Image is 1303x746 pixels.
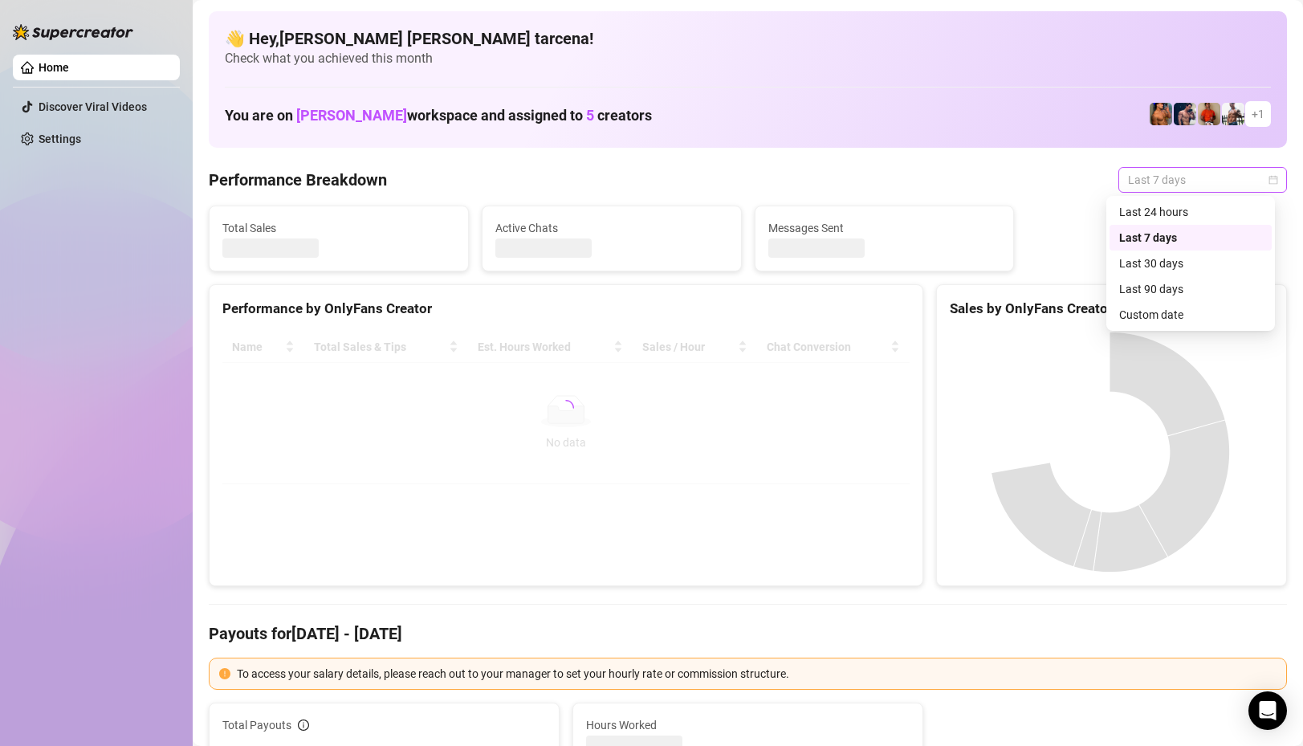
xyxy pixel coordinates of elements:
[1150,103,1172,125] img: JG
[13,24,133,40] img: logo-BBDzfeDw.svg
[1110,199,1272,225] div: Last 24 hours
[1119,306,1262,324] div: Custom date
[1110,251,1272,276] div: Last 30 days
[209,169,387,191] h4: Performance Breakdown
[1110,302,1272,328] div: Custom date
[225,107,652,124] h1: You are on workspace and assigned to creators
[225,27,1271,50] h4: 👋 Hey, [PERSON_NAME] [PERSON_NAME] tarcena !
[39,100,147,113] a: Discover Viral Videos
[1248,691,1287,730] div: Open Intercom Messenger
[225,50,1271,67] span: Check what you achieved this month
[296,107,407,124] span: [PERSON_NAME]
[586,716,910,734] span: Hours Worked
[237,665,1277,683] div: To access your salary details, please reach out to your manager to set your hourly rate or commis...
[1198,103,1220,125] img: Justin
[495,219,728,237] span: Active Chats
[1268,175,1278,185] span: calendar
[1110,276,1272,302] div: Last 90 days
[209,622,1287,645] h4: Payouts for [DATE] - [DATE]
[1128,168,1277,192] span: Last 7 days
[298,720,309,731] span: info-circle
[1222,103,1244,125] img: JUSTIN
[1119,203,1262,221] div: Last 24 hours
[1119,229,1262,247] div: Last 7 days
[39,61,69,74] a: Home
[768,219,1001,237] span: Messages Sent
[1119,280,1262,298] div: Last 90 days
[1174,103,1196,125] img: Axel
[39,132,81,145] a: Settings
[1110,225,1272,251] div: Last 7 days
[1252,105,1264,123] span: + 1
[222,716,291,734] span: Total Payouts
[586,107,594,124] span: 5
[222,219,455,237] span: Total Sales
[219,668,230,679] span: exclamation-circle
[950,298,1273,320] div: Sales by OnlyFans Creator
[1119,255,1262,272] div: Last 30 days
[222,298,910,320] div: Performance by OnlyFans Creator
[556,397,576,418] span: loading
